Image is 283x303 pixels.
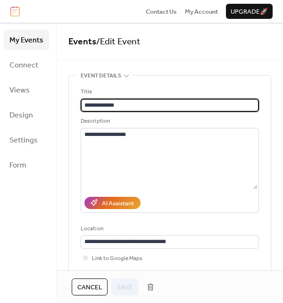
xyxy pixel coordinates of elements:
[9,83,30,98] span: Views
[9,158,26,173] span: Form
[4,130,49,150] a: Settings
[4,80,49,100] a: Views
[102,199,134,208] div: AI Assistant
[9,58,38,73] span: Connect
[96,33,141,50] span: / Edit Event
[185,7,218,16] a: My Account
[10,6,20,17] img: logo
[77,283,102,292] span: Cancel
[84,197,141,209] button: AI Assistant
[4,55,49,75] a: Connect
[81,71,121,81] span: Event details
[226,4,273,19] button: Upgrade🚀
[9,133,38,148] span: Settings
[81,87,257,97] div: Title
[81,117,257,126] div: Description
[146,7,177,16] a: Contact Us
[4,155,49,175] a: Form
[81,224,257,234] div: Location
[9,108,33,123] span: Design
[72,278,108,295] button: Cancel
[68,33,96,50] a: Events
[185,7,218,17] span: My Account
[9,33,43,48] span: My Events
[146,7,177,17] span: Contact Us
[4,105,49,125] a: Design
[92,254,142,263] span: Link to Google Maps
[4,30,49,50] a: My Events
[231,7,268,17] span: Upgrade 🚀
